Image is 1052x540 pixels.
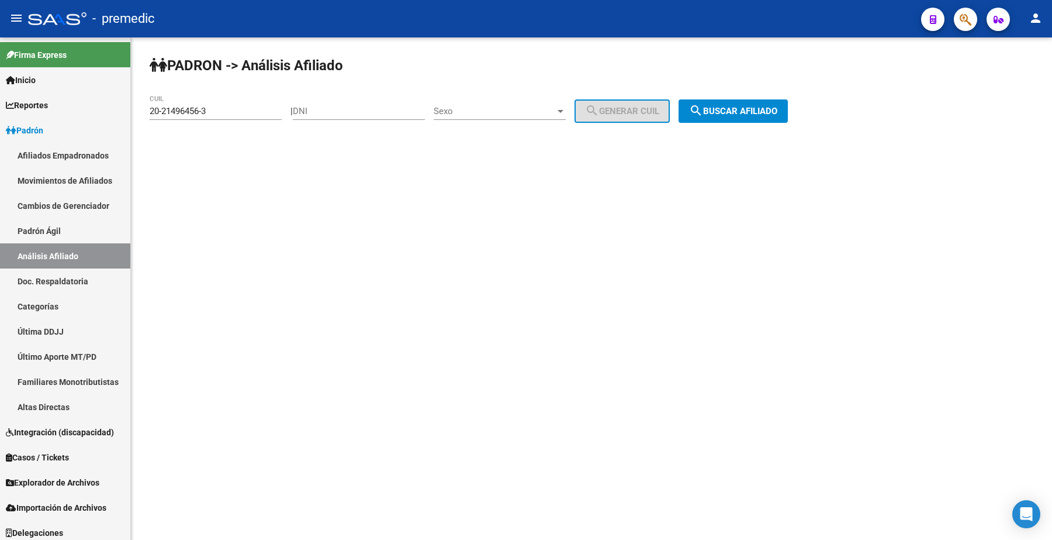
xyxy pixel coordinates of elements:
span: Integración (discapacidad) [6,426,114,439]
span: - premedic [92,6,155,32]
span: Importación de Archivos [6,501,106,514]
span: Sexo [434,106,555,116]
span: Inicio [6,74,36,87]
span: Delegaciones [6,527,63,539]
mat-icon: person [1029,11,1043,25]
mat-icon: search [585,104,599,118]
span: Explorador de Archivos [6,476,99,489]
span: Buscar afiliado [689,106,777,116]
mat-icon: menu [9,11,23,25]
span: Padrón [6,124,43,137]
span: Firma Express [6,49,67,61]
div: Open Intercom Messenger [1012,500,1040,528]
span: Casos / Tickets [6,451,69,464]
button: Generar CUIL [575,99,670,123]
strong: PADRON -> Análisis Afiliado [150,57,343,74]
mat-icon: search [689,104,703,118]
button: Buscar afiliado [679,99,788,123]
span: Generar CUIL [585,106,659,116]
span: Reportes [6,99,48,112]
div: | [290,106,679,116]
